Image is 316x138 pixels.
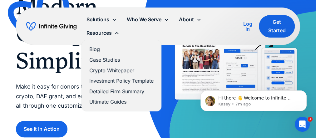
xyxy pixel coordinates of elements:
[16,82,146,111] p: Make it easy for donors to gift you cash, stock, crypto, DAF grant, and endowment donations — all...
[89,98,154,106] a: Ultimate Guides
[81,13,122,26] div: Solutions
[174,13,206,26] div: About
[127,15,161,24] div: Who We Serve
[241,20,254,33] a: Log In
[81,40,161,111] nav: Resources
[89,45,154,54] a: Blog
[308,117,313,122] span: 1
[259,15,295,38] a: Get Started
[89,66,154,75] a: Crypto Whitepaper
[89,56,154,64] a: Case Studies
[81,26,124,40] div: Resources
[122,13,174,26] div: Who We Serve
[241,21,254,31] div: Log In
[16,121,67,137] a: See It In Action
[89,87,154,96] a: Detailed Firm Summary
[179,15,194,24] div: About
[295,117,310,132] iframe: Intercom live chat
[86,15,109,24] div: Solutions
[89,77,154,85] a: Investment Policy Template
[191,77,316,121] iframe: Intercom notifications message
[26,21,77,31] a: home
[86,29,112,37] div: Resources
